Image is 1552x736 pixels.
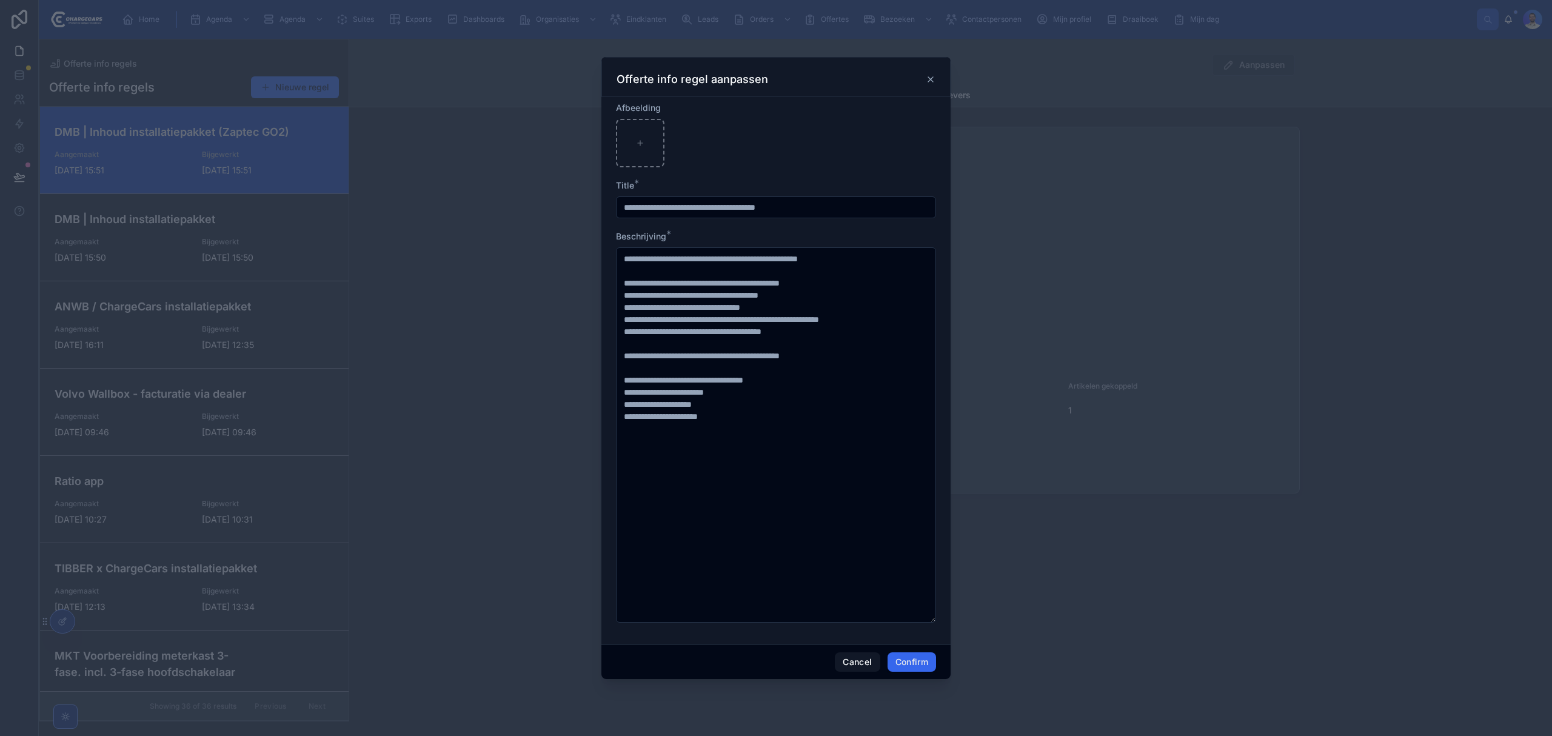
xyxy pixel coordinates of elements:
[888,652,936,672] button: Confirm
[616,231,666,241] span: Beschrijving
[616,180,634,190] span: Title
[617,72,768,87] h3: Offerte info regel aanpassen
[835,652,880,672] button: Cancel
[616,102,661,113] span: Afbeelding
